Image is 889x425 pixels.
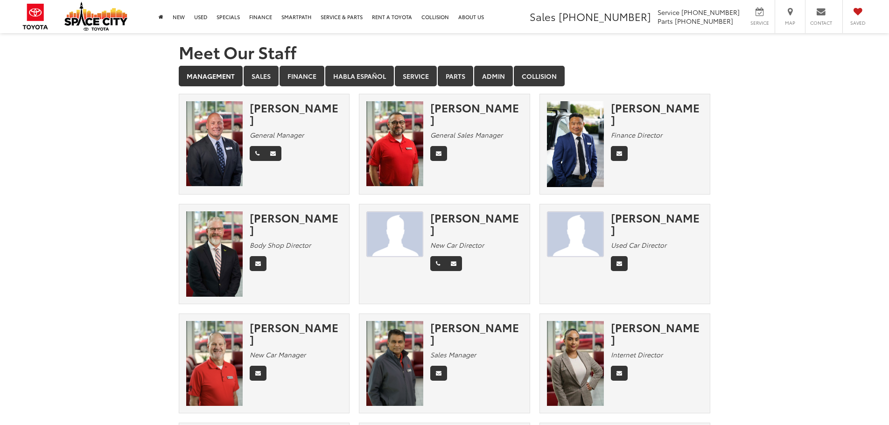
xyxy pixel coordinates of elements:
[430,240,484,250] em: New Car Director
[395,66,437,86] a: Service
[611,146,628,161] a: Email
[611,211,703,236] div: [PERSON_NAME]
[547,211,604,258] img: Marco Compean
[559,9,651,24] span: [PHONE_NUMBER]
[611,130,662,139] em: Finance Director
[530,9,556,24] span: Sales
[366,101,423,187] img: Cecilio Flores
[611,240,666,250] em: Used Car Director
[430,256,446,271] a: Phone
[179,66,711,87] div: Department Tabs
[430,321,523,346] div: [PERSON_NAME]
[186,101,243,187] img: Ben Saxton
[325,66,394,86] a: Habla Español
[658,16,673,26] span: Parts
[186,321,243,406] img: David Hardy
[847,20,868,26] span: Saved
[430,146,447,161] a: Email
[430,101,523,126] div: [PERSON_NAME]
[611,101,703,126] div: [PERSON_NAME]
[366,321,423,406] img: Oz Ali
[250,350,306,359] em: New Car Manager
[366,211,423,258] img: JAMES TAYLOR
[658,7,679,17] span: Service
[810,20,832,26] span: Contact
[430,350,476,359] em: Sales Manager
[611,256,628,271] a: Email
[179,42,711,61] h1: Meet Our Staff
[438,66,473,86] a: Parts
[611,366,628,381] a: Email
[250,130,304,139] em: General Manager
[179,66,243,86] a: Management
[250,256,266,271] a: Email
[430,130,503,139] em: General Sales Manager
[749,20,770,26] span: Service
[64,2,127,31] img: Space City Toyota
[430,366,447,381] a: Email
[445,256,462,271] a: Email
[474,66,513,86] a: Admin
[250,211,342,236] div: [PERSON_NAME]
[611,321,703,346] div: [PERSON_NAME]
[265,146,281,161] a: Email
[547,321,604,406] img: Melissa Urbina
[280,66,324,86] a: Finance
[547,101,604,187] img: Nam Pham
[250,240,311,250] em: Body Shop Director
[780,20,800,26] span: Map
[681,7,740,17] span: [PHONE_NUMBER]
[514,66,565,86] a: Collision
[430,211,523,236] div: [PERSON_NAME]
[250,146,265,161] a: Phone
[244,66,279,86] a: Sales
[250,101,342,126] div: [PERSON_NAME]
[675,16,733,26] span: [PHONE_NUMBER]
[186,211,243,297] img: Sean Patterson
[250,366,266,381] a: Email
[250,321,342,346] div: [PERSON_NAME]
[611,350,663,359] em: Internet Director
